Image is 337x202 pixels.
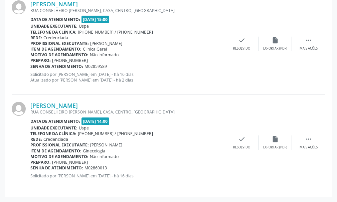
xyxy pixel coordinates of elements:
[83,46,107,52] span: Clinica Geral
[30,142,89,148] b: Profissional executante:
[12,102,26,116] img: img
[81,117,110,125] span: [DATE] 14:00
[83,148,105,154] span: Ginecologia
[30,165,83,171] b: Senha de atendimento:
[263,145,287,150] div: Exportar (PDF)
[78,29,153,35] span: [PHONE_NUMBER] / [PHONE_NUMBER]
[300,145,318,150] div: Mais ações
[90,41,122,46] span: [PERSON_NAME]
[263,46,287,51] div: Exportar (PDF)
[30,148,81,154] b: Item de agendamento:
[30,58,51,63] b: Preparo:
[233,145,250,150] div: Resolvido
[30,17,80,22] b: Data de atendimento:
[30,46,81,52] b: Item de agendamento:
[233,46,250,51] div: Resolvido
[30,154,89,159] b: Motivo de agendamento:
[272,135,279,143] i: insert_drive_file
[305,37,312,44] i: 
[30,35,42,41] b: Rede:
[90,52,119,58] span: Não informado
[12,0,26,14] img: img
[30,118,80,124] b: Data de atendimento:
[30,109,225,115] div: RUA CONSELHEIRO [PERSON_NAME], CASA, CENTRO, [GEOGRAPHIC_DATA]
[30,159,51,165] b: Preparo:
[85,165,107,171] span: M02860013
[30,29,76,35] b: Telefone da clínica:
[30,52,89,58] b: Motivo de agendamento:
[90,154,119,159] span: Não informado
[30,125,77,131] b: Unidade executante:
[30,23,77,29] b: Unidade executante:
[272,37,279,44] i: insert_drive_file
[238,135,245,143] i: check
[85,64,107,69] span: M02859589
[81,16,110,23] span: [DATE] 15:00
[52,58,88,63] span: [PHONE_NUMBER]
[305,135,312,143] i: 
[79,125,89,131] span: Uspe
[30,131,76,136] b: Telefone da clínica:
[78,131,153,136] span: [PHONE_NUMBER] / [PHONE_NUMBER]
[238,37,245,44] i: check
[30,173,225,179] p: Solicitado por [PERSON_NAME] em [DATE] - há 16 dias
[30,136,42,142] b: Rede:
[79,23,89,29] span: Uspe
[43,136,68,142] span: Credenciada
[52,159,88,165] span: [PHONE_NUMBER]
[30,0,78,8] a: [PERSON_NAME]
[300,46,318,51] div: Mais ações
[30,72,225,83] p: Solicitado por [PERSON_NAME] em [DATE] - há 16 dias Atualizado por [PERSON_NAME] em [DATE] - há 2...
[30,102,78,109] a: [PERSON_NAME]
[90,142,122,148] span: [PERSON_NAME]
[43,35,68,41] span: Credenciada
[30,8,225,13] div: RUA CONSELHEIRO [PERSON_NAME], CASA, CENTRO, [GEOGRAPHIC_DATA]
[30,41,89,46] b: Profissional executante:
[30,64,83,69] b: Senha de atendimento:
